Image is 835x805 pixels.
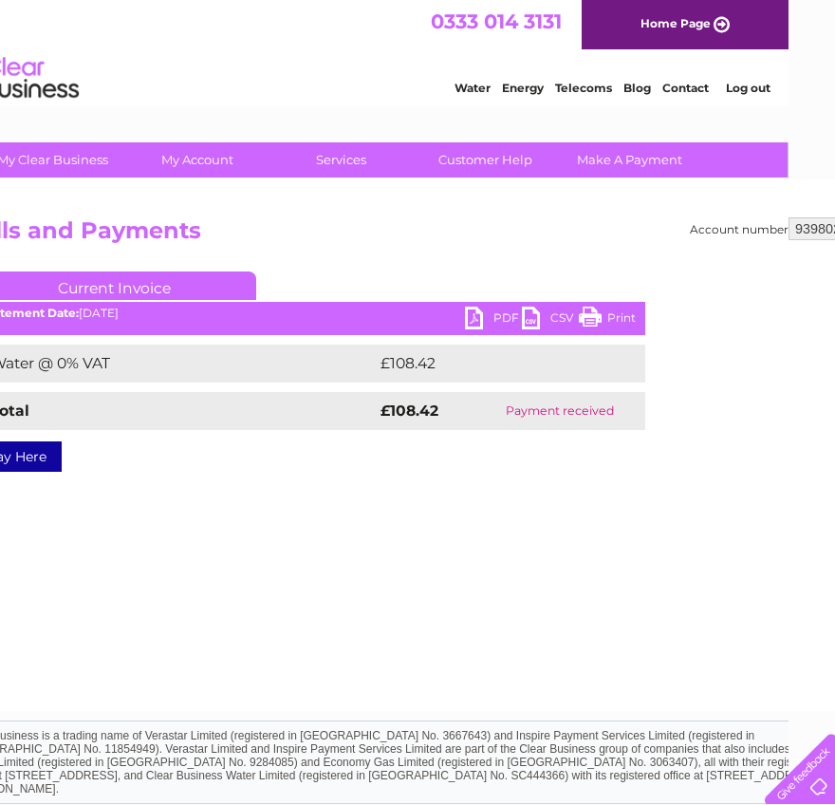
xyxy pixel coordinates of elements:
a: PDF [465,307,522,334]
td: £108.42 [376,345,611,383]
a: Log out [772,81,817,95]
strong: £108.42 [380,402,438,420]
a: Print [579,307,636,334]
a: Make A Payment [551,142,708,178]
td: Payment received [473,392,645,430]
a: CSV [522,307,579,334]
img: logo.png [29,49,126,107]
a: Telecoms [602,81,659,95]
a: Energy [548,81,590,95]
a: Contact [709,81,755,95]
a: Customer Help [407,142,564,178]
a: Services [263,142,419,178]
a: Water [501,81,537,95]
a: 0333 014 3131 [477,9,608,33]
a: Blog [670,81,697,95]
a: My Account [119,142,275,178]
